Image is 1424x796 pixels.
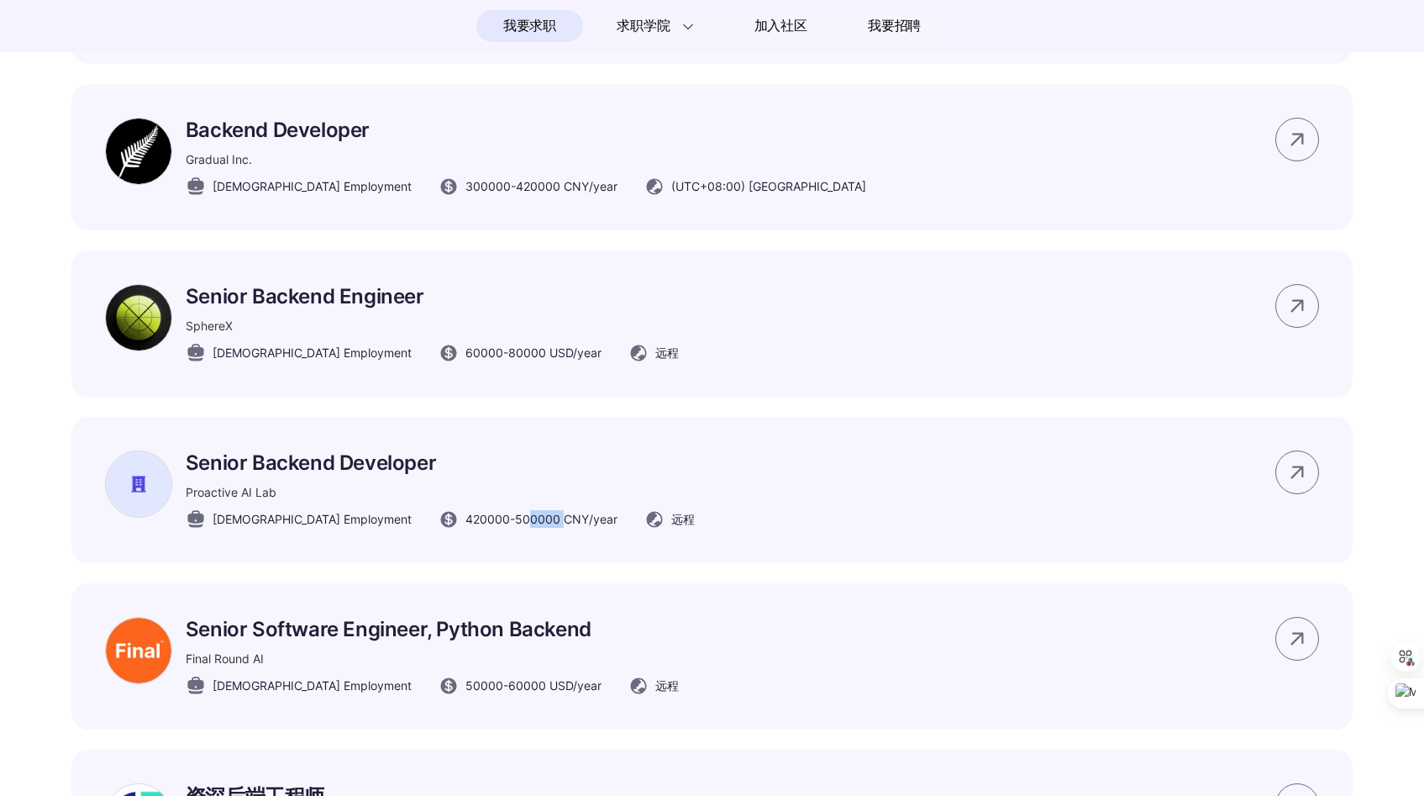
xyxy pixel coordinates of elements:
[754,13,807,40] span: 加入社区
[655,677,679,694] span: 远程
[465,510,617,528] span: 420000 - 500000 CNY /year
[186,485,276,499] span: Proactive AI Lab
[186,319,233,333] span: SphereX
[186,152,252,166] span: Gradual Inc.
[503,13,556,40] span: 我要求职
[868,16,921,36] span: 我要招聘
[186,617,679,641] p: Senior Software Engineer, Python Backend
[213,177,412,195] span: [DEMOGRAPHIC_DATA] Employment
[617,16,670,36] span: 求职学院
[465,344,602,361] span: 60000 - 80000 USD /year
[671,177,866,195] span: (UTC+08:00) [GEOGRAPHIC_DATA]
[465,177,617,195] span: 300000 - 420000 CNY /year
[465,677,602,694] span: 50000 - 60000 USD /year
[186,651,264,666] span: Final Round AI
[213,344,412,361] span: [DEMOGRAPHIC_DATA] Employment
[186,451,695,475] p: Senior Backend Developer
[186,118,866,142] p: Backend Developer
[671,510,695,528] span: 远程
[213,510,412,528] span: [DEMOGRAPHIC_DATA] Employment
[213,677,412,694] span: [DEMOGRAPHIC_DATA] Employment
[186,284,679,308] p: Senior Backend Engineer
[655,344,679,361] span: 远程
